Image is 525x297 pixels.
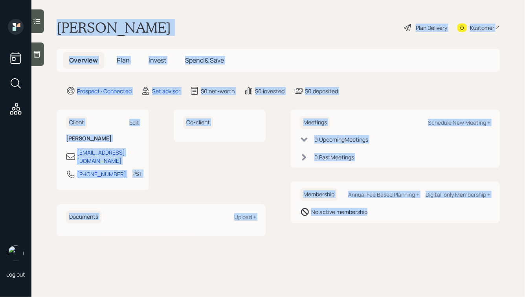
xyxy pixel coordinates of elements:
div: [EMAIL_ADDRESS][DOMAIN_NAME] [77,148,139,165]
span: Spend & Save [185,56,224,65]
h6: Membership [300,188,338,201]
div: Prospect · Connected [77,87,132,95]
h1: [PERSON_NAME] [57,19,171,36]
div: Log out [6,271,25,278]
img: hunter_neumayer.jpg [8,245,24,261]
h6: Meetings [300,116,330,129]
div: Annual Fee Based Planning + [348,191,419,198]
div: [PHONE_NUMBER] [77,170,126,178]
div: Kustomer [470,24,494,32]
span: Invest [149,56,166,65]
h6: Client [66,116,87,129]
h6: [PERSON_NAME] [66,135,139,142]
div: $0 net-worth [201,87,235,95]
div: $0 invested [255,87,285,95]
div: Plan Delivery [416,24,447,32]
div: PST [132,170,142,178]
div: Set advisor [152,87,180,95]
div: No active membership [311,208,367,216]
h6: Documents [66,210,101,223]
div: Upload + [234,213,256,221]
div: 0 Past Meeting s [314,153,354,161]
div: Schedule New Meeting + [428,119,490,126]
h6: Co-client [183,116,213,129]
div: 0 Upcoming Meeting s [314,135,368,144]
div: Digital-only Membership + [426,191,490,198]
div: $0 deposited [305,87,338,95]
div: Edit [129,119,139,126]
span: Overview [69,56,98,65]
span: Plan [117,56,130,65]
